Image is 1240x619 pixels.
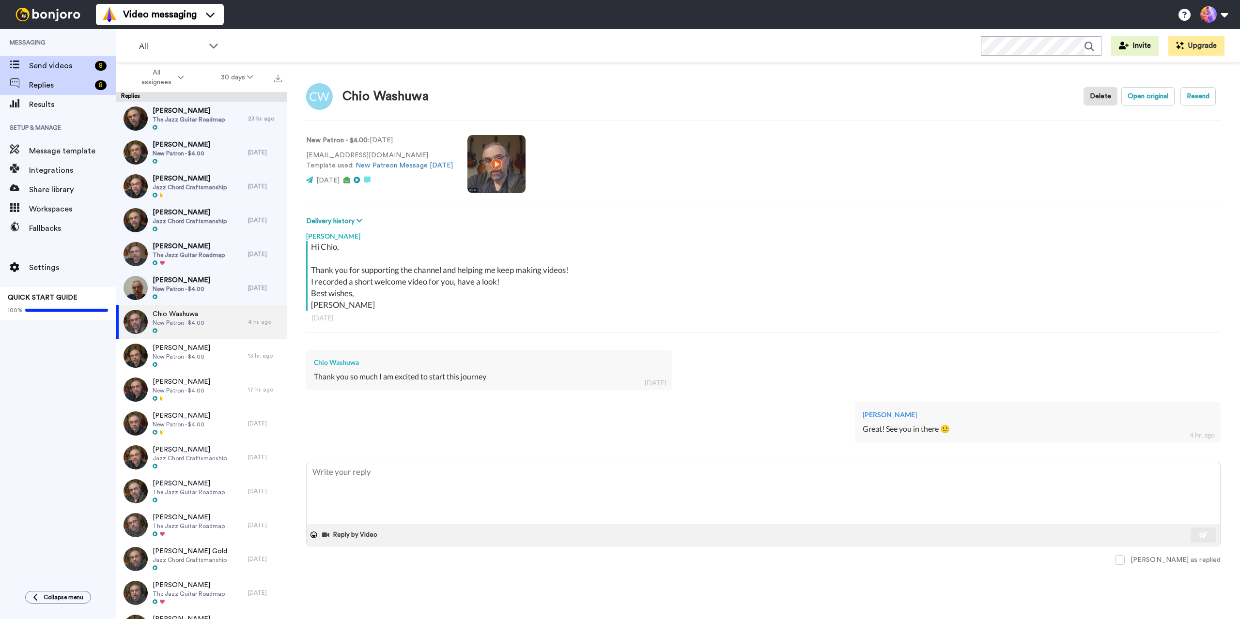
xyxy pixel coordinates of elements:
[153,353,210,361] span: New Patron - $4.00
[248,216,282,224] div: [DATE]
[116,237,287,271] a: [PERSON_NAME]The Jazz Guitar Roadmap[DATE]
[153,479,225,488] span: [PERSON_NAME]
[306,216,365,226] button: Delivery history
[137,68,176,87] span: All assignees
[248,521,282,529] div: [DATE]
[124,479,148,503] img: 441008a3-bd92-4670-9d86-b687c58cb430-thumb.jpg
[29,99,116,110] span: Results
[153,140,210,150] span: [PERSON_NAME]
[1121,87,1175,106] button: Open original
[124,513,148,537] img: 2d8341a9-54c5-480a-96e5-53a06afb7e3a-thumb.jpg
[1111,36,1159,56] button: Invite
[29,223,116,234] span: Fallbacks
[153,580,225,590] span: [PERSON_NAME]
[153,116,225,123] span: The Jazz Guitar Roadmap
[342,90,429,104] div: Chio Washuwa
[29,145,116,157] span: Message template
[153,454,227,462] span: Jazz Chord Craftsmanship
[153,387,210,394] span: New Patron - $4.00
[153,150,210,157] span: New Patron - $4.00
[95,61,107,71] div: 8
[29,184,116,196] span: Share library
[124,106,148,131] img: ebc2dd76-0d65-4a1d-913a-6bbda05485c9-thumb.jpg
[124,581,148,605] img: 30bd8407-5fc8-4dfd-b87f-960e7c8c04cc-thumb.jpg
[153,522,225,530] span: The Jazz Guitar Roadmap
[248,420,282,427] div: [DATE]
[1198,531,1209,539] img: send-white.svg
[153,208,227,217] span: [PERSON_NAME]
[863,410,1213,420] div: [PERSON_NAME]
[153,343,210,353] span: [PERSON_NAME]
[153,488,225,496] span: The Jazz Guitar Roadmap
[95,80,107,90] div: 8
[116,136,287,169] a: [PERSON_NAME]New Patron - $4.00[DATE]
[645,378,666,388] div: [DATE]
[29,203,116,215] span: Workspaces
[116,474,287,508] a: [PERSON_NAME]The Jazz Guitar Roadmap[DATE]
[316,177,340,184] span: [DATE]
[102,7,117,22] img: vm-color.svg
[248,284,282,292] div: [DATE]
[153,183,227,191] span: Jazz Chord Craftsmanship
[248,487,282,495] div: [DATE]
[307,462,1220,524] textarea: To enrich screen reader interactions, please activate Accessibility in Grammarly extension settings
[248,453,282,461] div: [DATE]
[153,309,204,319] span: Chio Washuwa
[863,423,1213,435] div: Great! See you in there 🙂
[248,386,282,393] div: 17 hr. ago
[153,106,225,116] span: [PERSON_NAME]
[29,79,91,91] span: Replies
[153,275,210,285] span: [PERSON_NAME]
[314,358,664,367] div: Chio Washuwa
[8,306,23,314] span: 100%
[123,8,197,21] span: Video messaging
[116,271,287,305] a: [PERSON_NAME]New Patron - $4.00[DATE]
[124,411,148,436] img: 60560c09-32c0-45a5-9413-f429a5b2c38c-thumb.jpg
[44,593,83,601] span: Collapse menu
[118,64,202,91] button: All assignees
[153,546,227,556] span: [PERSON_NAME] Gold
[306,137,368,144] strong: New Patron - $4.00
[153,590,225,598] span: The Jazz Guitar Roadmap
[306,136,453,146] p: : [DATE]
[153,217,227,225] span: Jazz Chord Craftsmanship
[116,305,287,339] a: Chio WashuwaNew Patron - $4.004 hr. ago
[153,319,204,327] span: New Patron - $4.00
[1084,87,1117,106] button: Delete
[29,165,116,176] span: Integrations
[116,407,287,440] a: [PERSON_NAME]New Patron - $4.00[DATE]
[116,92,287,102] div: Replies
[153,513,225,522] span: [PERSON_NAME]
[356,162,453,169] a: New Patreon Message [DATE]
[274,75,282,82] img: export.svg
[248,555,282,563] div: [DATE]
[153,411,210,421] span: [PERSON_NAME]
[306,226,1221,241] div: [PERSON_NAME]
[124,547,148,571] img: 20a078e9-9c8c-47de-aa7f-5c672e1c34cd-thumb.jpg
[314,371,664,382] div: Thank you so much I am excited to start this journey
[248,250,282,258] div: [DATE]
[29,262,116,273] span: Settings
[124,310,148,334] img: 3b4d9277-7656-4674-b278-c52275dfedb6-thumb.jpg
[116,440,287,474] a: [PERSON_NAME]Jazz Chord Craftsmanship[DATE]
[248,182,282,190] div: [DATE]
[202,69,272,86] button: 30 days
[153,445,227,454] span: [PERSON_NAME]
[116,339,287,373] a: [PERSON_NAME]New Patron - $4.0013 hr. ago
[139,41,204,52] span: All
[321,528,380,542] button: Reply by Video
[248,149,282,156] div: [DATE]
[124,174,148,198] img: a88ac8fb-577d-4856-a62b-b4f2d335cf6a-thumb.jpg
[1180,87,1216,106] button: Resend
[153,242,225,251] span: [PERSON_NAME]
[1131,555,1221,565] div: [PERSON_NAME] as replied
[153,421,210,428] span: New Patron - $4.00
[124,377,148,402] img: 0539074e-8e8f-4435-a69f-6b3cefc1ebd6-thumb.jpg
[1168,36,1224,56] button: Upgrade
[312,313,1215,323] div: [DATE]
[116,508,287,542] a: [PERSON_NAME]The Jazz Guitar Roadmap[DATE]
[248,318,282,326] div: 4 hr. ago
[153,285,210,293] span: New Patron - $4.00
[25,591,91,604] button: Collapse menu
